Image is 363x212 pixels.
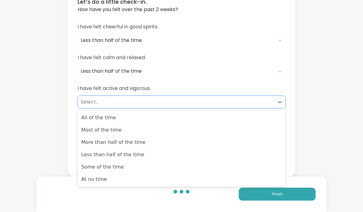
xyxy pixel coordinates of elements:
span: I have felt calm and relaxed. [78,54,285,62]
div: Less than half of the time [81,37,271,44]
div: More than half of the time [78,137,285,149]
button: Finish [239,188,316,201]
div: Some of the time [78,161,285,173]
div: Less than half of the time [81,68,271,75]
div: Less than half of the time [78,149,285,161]
div: At no time [78,173,285,186]
span: Finish [272,192,283,197]
span: I have felt cheerful in good spirits. [78,23,285,31]
div: All of the time [78,112,285,124]
span: I have felt active and vigorous. [78,85,285,92]
div: Most of the time [78,124,285,137]
span: How have you felt over the past 2 weeks? [78,6,285,14]
div: Select... [81,99,271,106]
